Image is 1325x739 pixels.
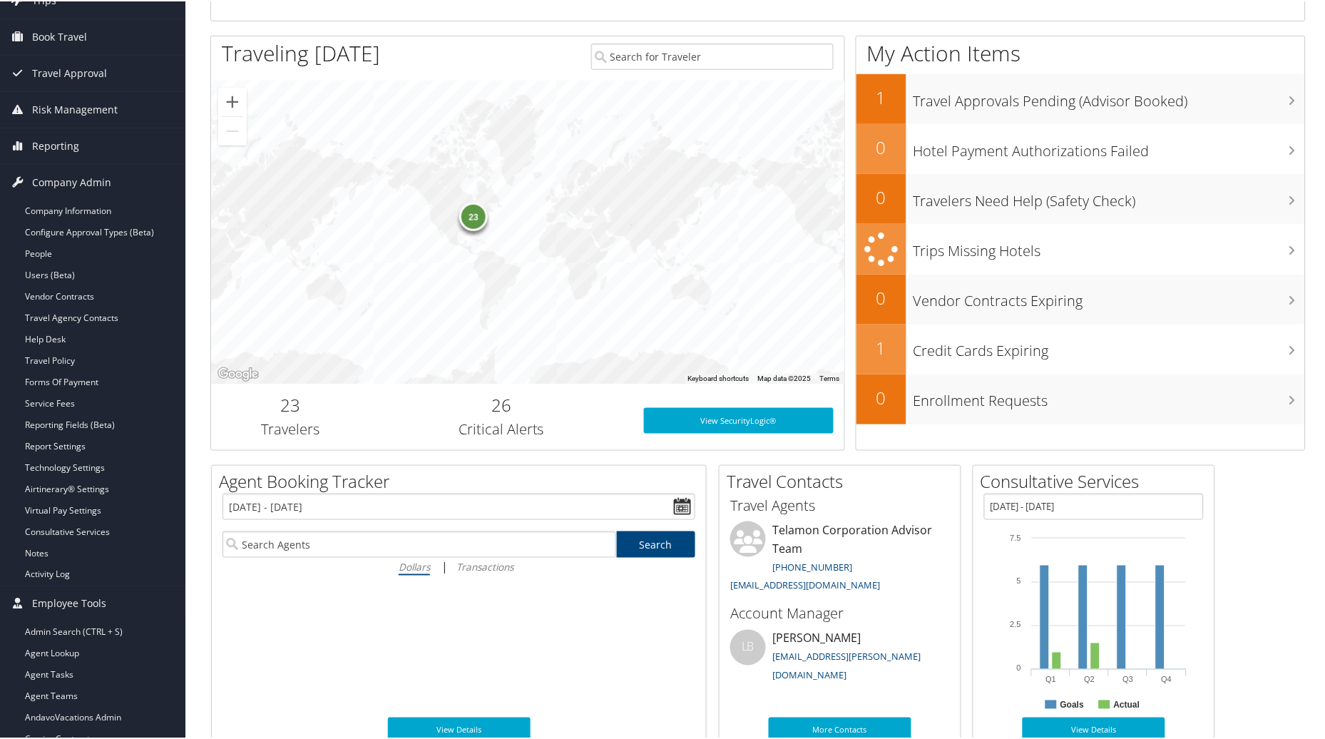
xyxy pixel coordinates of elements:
span: Travel Approval [32,54,107,90]
h2: 0 [856,184,906,208]
tspan: 7.5 [1011,532,1021,541]
i: Dollars [399,559,430,572]
h2: 0 [856,285,906,309]
tspan: 0 [1017,663,1021,671]
h3: Trips Missing Hotels [914,233,1305,260]
h2: 0 [856,134,906,158]
i: Transactions [456,559,513,572]
h3: Critical Alerts [380,418,623,438]
h2: Agent Booking Tracker [219,468,706,492]
h3: Enrollment Requests [914,382,1305,409]
text: Q3 [1123,674,1134,683]
a: [PHONE_NUMBER] [773,559,853,572]
text: Q4 [1162,674,1172,683]
h3: Travel Agents [730,494,950,514]
h1: My Action Items [856,37,1305,67]
h2: 1 [856,335,906,359]
h2: 1 [856,84,906,108]
a: Terms (opens in new tab) [820,373,840,381]
li: Telamon Corporation Advisor Team [723,520,957,596]
input: Search for Traveler [591,42,834,68]
a: 1Credit Cards Expiring [856,323,1305,373]
li: [PERSON_NAME] [723,628,957,687]
a: 0Travelers Need Help (Safety Check) [856,173,1305,223]
a: Trips Missing Hotels [856,223,1305,273]
h1: Traveling [DATE] [222,37,380,67]
h3: Travelers Need Help (Safety Check) [914,183,1305,210]
h3: Account Manager [730,603,950,623]
a: [EMAIL_ADDRESS][DOMAIN_NAME] [730,578,881,591]
img: Google [215,364,262,382]
h3: Credit Cards Expiring [914,332,1305,360]
span: Company Admin [32,163,111,199]
h3: Hotel Payment Authorizations Failed [914,133,1305,160]
h2: 23 [222,392,359,416]
text: Goals [1060,699,1085,709]
tspan: 5 [1017,576,1021,584]
h2: 26 [380,392,623,416]
h3: Travelers [222,418,359,438]
span: Risk Management [32,91,118,126]
span: Reporting [32,127,79,163]
a: 0Enrollment Requests [856,373,1305,423]
a: View SecurityLogic® [644,407,834,432]
h2: Travel Contacts [727,468,961,492]
div: | [222,556,695,574]
h2: 0 [856,384,906,409]
button: Zoom in [218,86,247,115]
h2: Consultative Services [981,468,1214,492]
a: 0Vendor Contracts Expiring [856,273,1305,323]
div: 23 [459,201,488,230]
text: Q2 [1085,674,1095,683]
div: LB [730,628,766,664]
a: [EMAIL_ADDRESS][PERSON_NAME][DOMAIN_NAME] [773,649,921,681]
a: Search [617,530,696,556]
span: Book Travel [32,18,87,53]
text: Q1 [1046,674,1057,683]
text: Actual [1114,699,1140,709]
tspan: 2.5 [1011,619,1021,628]
input: Search Agents [222,530,616,556]
h3: Travel Approvals Pending (Advisor Booked) [914,83,1305,110]
a: Open this area in Google Maps (opens a new window) [215,364,262,382]
h3: Vendor Contracts Expiring [914,282,1305,310]
span: Map data ©2025 [758,373,812,381]
a: 1Travel Approvals Pending (Advisor Booked) [856,73,1305,123]
button: Zoom out [218,116,247,144]
button: Keyboard shortcuts [688,372,750,382]
a: 0Hotel Payment Authorizations Failed [856,123,1305,173]
span: Employee Tools [32,585,106,621]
